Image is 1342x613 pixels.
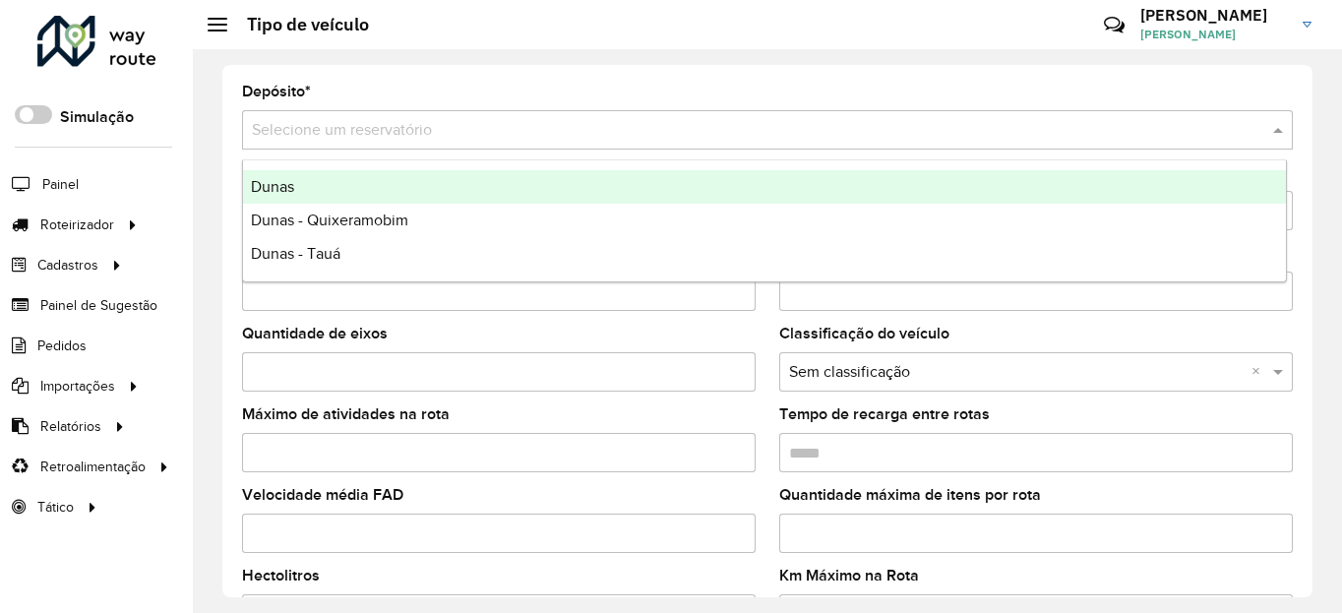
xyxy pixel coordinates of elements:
[1140,27,1236,41] font: [PERSON_NAME]
[779,325,949,341] font: Classificação do veículo
[40,460,146,474] font: Retroalimentação
[40,379,115,394] font: Importações
[251,178,294,195] font: Dunas
[779,486,1041,503] font: Quantidade máxima de itens por rota
[40,298,157,313] font: Painel de Sugestão
[37,500,74,515] font: Tático
[779,567,919,583] font: Km Máximo na Rota
[40,217,114,232] font: Roteirizador
[40,419,101,434] font: Relatórios
[1251,360,1268,384] span: Limpar tudo
[37,338,87,353] font: Pedidos
[247,13,369,35] font: Tipo de veículo
[1140,5,1267,25] font: [PERSON_NAME]
[242,83,305,99] font: Depósito
[42,177,79,192] font: Painel
[1093,4,1135,46] a: Contato Rápido
[60,108,134,125] font: Simulação
[37,258,98,273] font: Cadastros
[251,212,408,228] font: Dunas - Quixeramobim
[242,486,403,503] font: Velocidade média FAD
[242,567,320,583] font: Hectolitros
[779,405,990,422] font: Tempo de recarga entre rotas
[242,405,450,422] font: Máximo de atividades na rota
[242,325,388,341] font: Quantidade de eixos
[251,245,340,262] font: Dunas - Tauá
[242,159,1287,282] ng-dropdown-panel: Lista de opções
